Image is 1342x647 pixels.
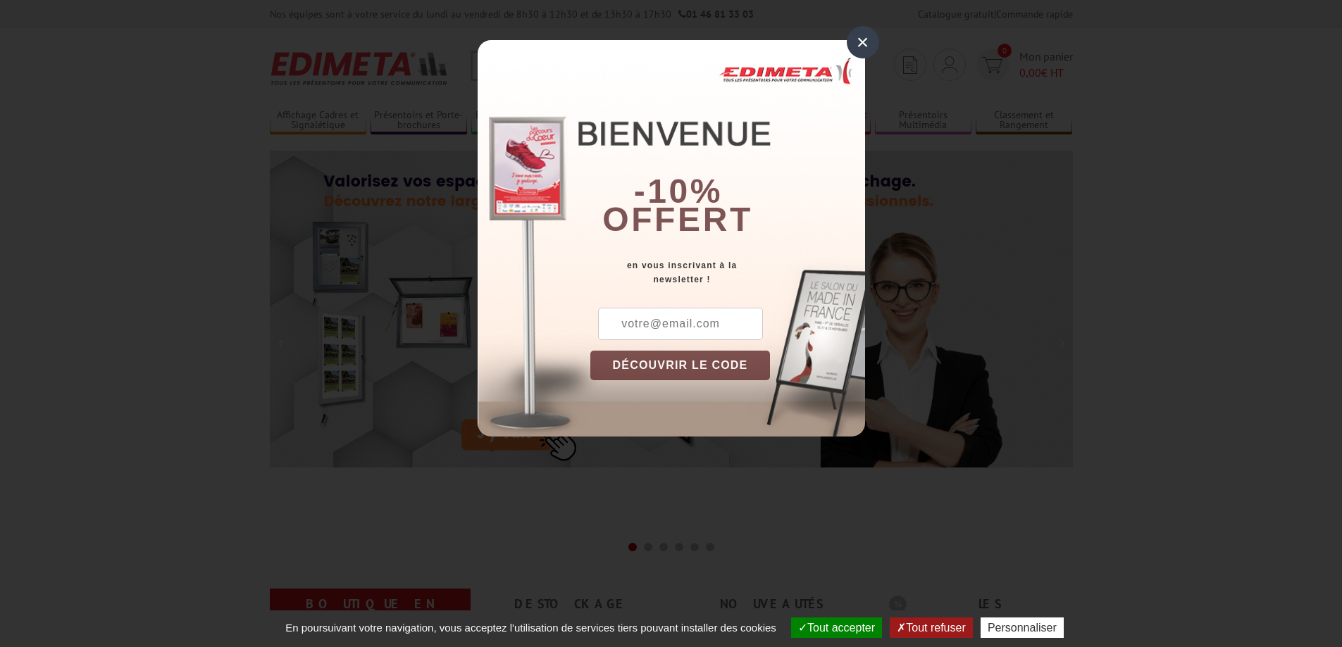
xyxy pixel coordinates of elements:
[791,617,882,638] button: Tout accepter
[602,201,753,238] font: offert
[981,617,1064,638] button: Personnaliser (fenêtre modale)
[634,172,723,210] b: -10%
[598,308,763,340] input: votre@email.com
[278,622,783,634] span: En poursuivant votre navigation, vous acceptez l'utilisation de services tiers pouvant installer ...
[847,26,879,58] div: ×
[590,258,865,287] div: en vous inscrivant à la newsletter !
[590,351,771,380] button: DÉCOUVRIR LE CODE
[890,617,972,638] button: Tout refuser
